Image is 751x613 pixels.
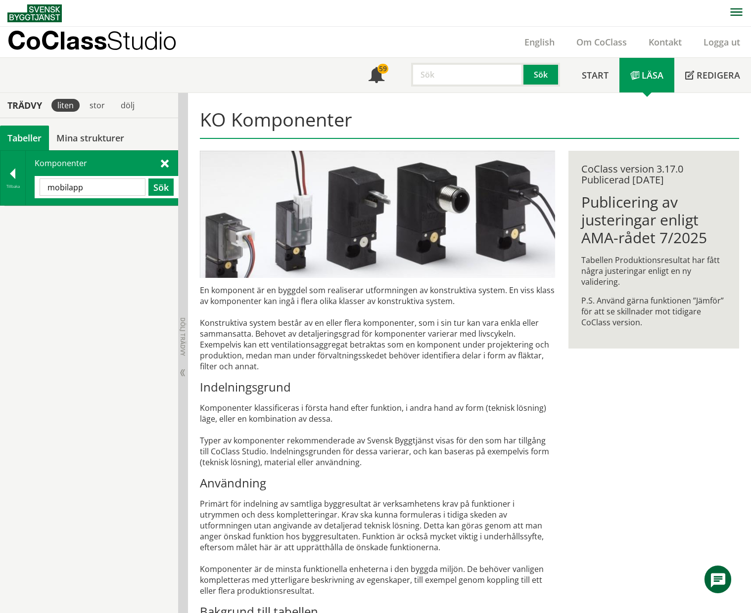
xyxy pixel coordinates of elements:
[7,35,177,46] p: CoClass
[581,295,726,328] p: P.S. Använd gärna funktionen ”Jämför” för att se skillnader mot tidigare CoClass version.
[7,27,198,57] a: CoClassStudio
[161,158,169,168] span: Stäng sök
[514,36,565,48] a: English
[358,58,395,92] a: 59
[200,380,555,394] h3: Indelningsgrund
[7,4,62,22] img: Svensk Byggtjänst
[697,69,740,81] span: Redigera
[2,100,47,111] div: Trädvy
[638,36,693,48] a: Kontakt
[619,58,674,92] a: Läsa
[642,69,663,81] span: Läsa
[411,63,523,87] input: Sök
[40,178,145,196] input: Sök
[674,58,751,92] a: Redigera
[369,68,384,84] span: Notifikationer
[581,164,726,185] div: CoClass version 3.17.0 Publicerad [DATE]
[377,64,388,74] div: 59
[84,99,111,112] div: stor
[571,58,619,92] a: Start
[565,36,638,48] a: Om CoClass
[0,182,25,190] div: Tillbaka
[148,178,174,196] button: Sök
[581,255,726,287] p: Tabellen Produktionsresultat har fått några justeringar enligt en ny validering.
[200,151,555,278] img: pilotventiler.jpg
[51,99,80,112] div: liten
[179,317,187,356] span: Dölj trädvy
[107,26,177,55] span: Studio
[115,99,141,112] div: dölj
[200,476,555,490] h3: Användning
[26,151,178,205] div: Komponenter
[581,193,726,247] h1: Publicering av justeringar enligt AMA-rådet 7/2025
[523,63,560,87] button: Sök
[49,126,132,150] a: Mina strukturer
[582,69,609,81] span: Start
[693,36,751,48] a: Logga ut
[200,108,740,139] h1: KO Komponenter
